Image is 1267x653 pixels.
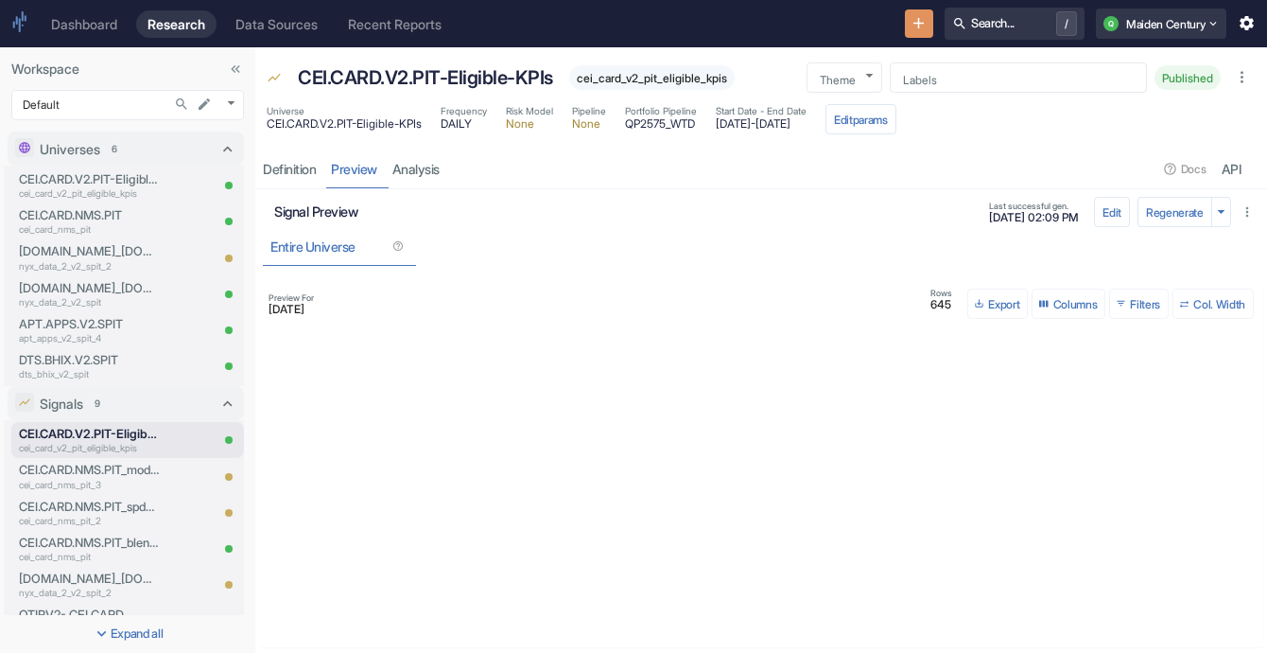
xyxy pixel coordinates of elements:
[263,161,316,178] div: Definition
[19,498,159,528] a: CEI.CARD.NMS.PIT_spdeltascorecei_card_nms_pit_2
[19,606,159,636] a: QTIPV2- CEI CARDqtipv2_cei_card
[1222,161,1241,178] div: API
[19,206,159,224] p: CEI.CARD.NMS.PIT
[716,118,807,130] span: [DATE] - [DATE]
[385,150,447,188] a: analysis
[19,461,159,479] p: CEI.CARD.NMS.PIT_modelweighteddeltascore
[19,170,159,201] a: CEI.CARD.V2.PIT-Eligible-KPIscei_card_v2_pit_eligible_kpis
[19,425,159,455] a: CEI.CARD.V2.PIT-Eligible-KPIscei_card_v2_pit_eligible_kpis
[224,10,329,38] a: Data Sources
[441,104,487,118] span: Frequency
[269,293,314,302] span: Preview For
[19,478,159,492] p: cei_card_nms_pit_3
[19,425,159,443] p: CEI.CARD.V2.PIT-Eligible-KPIs
[569,71,735,85] span: cei_card_v2_pit_eligible_kpis
[293,59,558,97] div: CEI.CARD.V2.PIT-Eligible-KPIs
[19,279,159,309] a: [DOMAIN_NAME]_[DOMAIN_NAME]nyx_data_2_v2_spit
[1032,289,1105,319] button: Select columns
[223,57,248,81] button: Collapse Sidebar
[19,186,159,201] p: cei_card_v2_pit_eligible_kpis
[8,386,244,420] div: Signals9
[1109,289,1169,319] button: Show filters
[11,59,244,79] p: Workspace
[967,289,1028,319] button: Export
[625,118,697,130] span: QP2575_WTD
[572,104,606,118] span: Pipeline
[270,238,356,256] div: Entire Universe
[4,619,252,649] button: Expand all
[930,299,952,310] span: 645
[441,118,487,130] span: DAILY
[825,104,896,134] button: Editparams
[274,203,978,220] h6: Signal Preview
[11,90,244,120] div: Default
[19,315,159,345] a: APT.APPS.V2.SPITapt_apps_v2_spit_4
[19,242,159,273] a: [DOMAIN_NAME]_[DOMAIN_NAME] - 2nyx_data_2_v2_spit_2
[51,16,117,32] div: Dashboard
[19,331,159,345] p: apt_apps_v2_spit_4
[19,259,159,274] p: nyx_data_2_v2_spit_2
[148,16,205,32] div: Research
[19,498,159,516] p: CEI.CARD.NMS.PIT_spdeltascore
[136,10,217,38] a: Research
[930,289,952,297] span: Rows
[19,570,159,588] p: [DOMAIN_NAME]_[DOMAIN_NAME]
[19,534,159,564] a: CEI.CARD.NMS.PIT_blendeddeltascorecei_card_nms_pit
[269,304,314,315] span: [DATE]
[40,139,100,159] p: Universes
[255,150,1267,188] div: resource tabs
[19,514,159,528] p: cei_card_nms_pit_2
[1137,197,1212,227] button: Regenerate
[572,118,606,130] span: None
[506,118,553,130] span: None
[19,315,159,333] p: APT.APPS.V2.SPIT
[19,351,159,381] a: DTS.BHIX.V2.SPITdts_bhix_v2_spit
[19,222,159,237] p: cei_card_nms_pit
[298,63,553,92] p: CEI.CARD.V2.PIT-Eligible-KPIs
[1103,16,1119,31] div: Q
[19,206,159,237] a: CEI.CARD.NMS.PITcei_card_nms_pit
[1154,71,1221,85] span: Published
[19,441,159,455] p: cei_card_v2_pit_eligible_kpis
[348,16,442,32] div: Recent Reports
[945,8,1085,40] button: Search.../
[169,92,194,116] button: Search...
[19,570,159,600] a: [DOMAIN_NAME]_[DOMAIN_NAME]nyx_data_2_v2_spit_2
[8,132,244,166] div: Universes6
[267,104,422,118] span: Universe
[19,550,159,564] p: cei_card_nms_pit
[105,142,124,156] span: 6
[716,104,807,118] span: Start Date - End Date
[625,104,697,118] span: Portfolio Pipeline
[19,367,159,381] p: dts_bhix_v2_spit
[19,586,159,600] p: nyx_data_2_v2_spit_2
[989,202,1079,210] span: Last successful gen.
[267,118,422,130] span: CEI.CARD.V2.PIT-Eligible-KPIs
[1096,9,1226,39] button: QMaiden Century
[1094,197,1130,227] button: config
[267,70,282,89] span: Signal
[1172,289,1254,319] button: Col. Width
[19,461,159,491] a: CEI.CARD.NMS.PIT_modelweighteddeltascorecei_card_nms_pit_3
[19,534,159,552] p: CEI.CARD.NMS.PIT_blendeddeltascore
[989,212,1079,223] span: [DATE] 02:09 PM
[40,394,83,414] p: Signals
[235,16,318,32] div: Data Sources
[323,150,385,188] a: preview
[19,606,159,624] p: QTIPV2- CEI CARD
[1157,154,1213,185] button: Docs
[19,295,159,309] p: nyx_data_2_v2_spit
[192,92,217,116] button: edit
[19,242,159,260] p: [DOMAIN_NAME]_[DOMAIN_NAME] - 2
[19,279,159,297] p: [DOMAIN_NAME]_[DOMAIN_NAME]
[88,397,107,411] span: 9
[506,104,553,118] span: Risk Model
[40,10,129,38] a: Dashboard
[19,351,159,369] p: DTS.BHIX.V2.SPIT
[337,10,453,38] a: Recent Reports
[19,170,159,188] p: CEI.CARD.V2.PIT-Eligible-KPIs
[905,9,934,39] button: New Resource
